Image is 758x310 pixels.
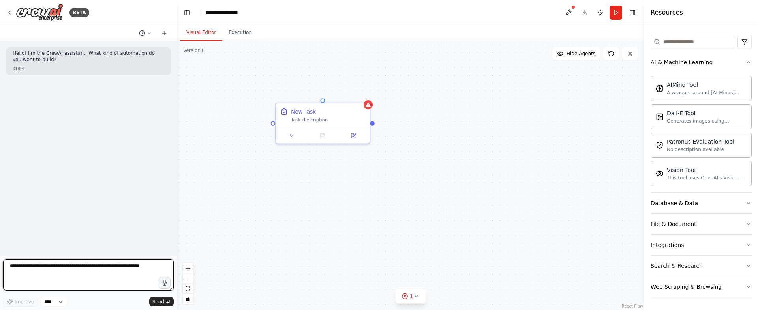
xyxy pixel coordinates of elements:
div: Tools [651,32,752,304]
span: 1 [410,292,413,300]
div: AI & Machine Learning [651,58,713,66]
a: React Flow attribution [622,304,643,308]
div: Web Scraping & Browsing [651,283,722,291]
div: Patronus Evaluation Tool [667,138,734,146]
div: New Task [291,108,316,115]
div: Search & Research [651,262,703,270]
h4: Resources [651,8,683,17]
div: Vision Tool [667,166,747,174]
div: This tool uses OpenAI's Vision API to describe the contents of an image. [667,175,747,181]
button: Execution [222,24,258,41]
button: Hide left sidebar [182,7,193,18]
div: AI & Machine Learning [651,73,752,192]
div: Task description [291,117,365,123]
button: Improve [3,297,38,307]
div: Version 1 [183,47,204,54]
button: fit view [183,284,193,294]
img: Logo [16,4,63,21]
span: Send [152,299,164,305]
button: Hide Agents [552,47,600,60]
span: Hide Agents [567,50,595,57]
button: File & Document [651,214,752,234]
button: Database & Data [651,193,752,213]
img: AIMindTool [656,84,664,92]
button: Visual Editor [180,24,222,41]
div: Integrations [651,241,684,249]
button: 1 [396,289,426,304]
div: Database & Data [651,199,698,207]
div: Dall-E Tool [667,109,747,117]
button: Integrations [651,235,752,255]
button: toggle interactivity [183,294,193,304]
img: VisionTool [656,170,664,177]
div: A wrapper around [AI-Minds]([URL][DOMAIN_NAME]). Useful for when you need answers to questions fr... [667,90,747,96]
button: Web Scraping & Browsing [651,276,752,297]
div: File & Document [651,220,696,228]
div: New TaskTask description [275,103,370,144]
img: DallETool [656,113,664,121]
p: Hello! I'm the CrewAI assistant. What kind of automation do you want to build? [13,50,164,63]
img: PatronusEvalTool [656,141,664,149]
button: zoom in [183,263,193,273]
button: AI & Machine Learning [651,52,752,73]
button: Start a new chat [158,28,171,38]
button: Search & Research [651,256,752,276]
div: BETA [69,8,89,17]
button: Open in side panel [340,131,366,140]
div: Generates images using OpenAI's Dall-E model. [667,118,747,124]
button: Hide right sidebar [627,7,638,18]
button: Switch to previous chat [136,28,155,38]
nav: breadcrumb [206,9,246,17]
button: Click to speak your automation idea [159,277,171,289]
button: No output available [306,131,339,140]
button: zoom out [183,273,193,284]
div: No description available [667,146,734,153]
button: Send [149,297,174,306]
div: 01:04 [13,66,164,72]
div: AIMind Tool [667,81,747,89]
div: React Flow controls [183,263,193,304]
span: Improve [15,299,34,305]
